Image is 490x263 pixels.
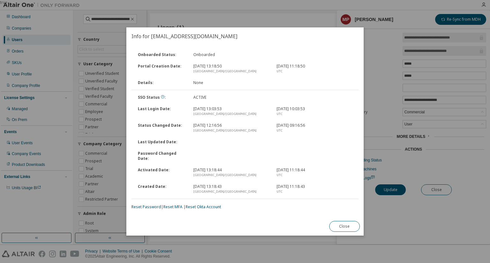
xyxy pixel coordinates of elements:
[277,128,352,133] div: UTC
[134,167,189,178] div: Activated Date :
[134,52,189,57] div: Onboarded Status :
[277,189,352,194] div: UTC
[134,151,189,161] div: Password Changed Date :
[126,27,363,45] h2: Info for [EMAIL_ADDRESS][DOMAIN_NAME]
[134,64,189,74] div: Portal Creation Date :
[277,69,352,74] div: UTC
[273,167,356,178] div: [DATE] 11:18:44
[273,184,356,194] div: [DATE] 11:18:43
[134,80,189,85] div: Details :
[329,221,360,232] button: Close
[189,52,273,57] div: Onboarded
[189,64,273,74] div: [DATE] 13:18:50
[273,123,356,133] div: [DATE] 09:16:56
[134,106,189,117] div: Last Login Date :
[186,204,221,210] a: Reset Okta Account
[193,111,269,117] div: [GEOGRAPHIC_DATA]/[GEOGRAPHIC_DATA]
[134,123,189,133] div: Status Changed Date :
[277,111,352,117] div: UTC
[189,80,273,85] div: None
[189,167,273,178] div: [DATE] 13:18:44
[273,106,356,117] div: [DATE] 10:03:53
[193,128,269,133] div: [GEOGRAPHIC_DATA]/[GEOGRAPHIC_DATA]
[277,173,352,178] div: UTC
[131,204,161,210] a: Reset Password
[189,123,273,133] div: [DATE] 12:16:56
[193,189,269,194] div: [GEOGRAPHIC_DATA]/[GEOGRAPHIC_DATA]
[193,173,269,178] div: [GEOGRAPHIC_DATA]/[GEOGRAPHIC_DATA]
[189,106,273,117] div: [DATE] 13:03:53
[273,64,356,74] div: [DATE] 11:18:50
[189,184,273,194] div: [DATE] 13:18:43
[189,95,273,100] div: ACTIVE
[193,69,269,74] div: [GEOGRAPHIC_DATA]/[GEOGRAPHIC_DATA]
[134,139,189,145] div: Last Updated Date :
[134,184,189,194] div: Created Date :
[131,204,358,210] div: | |
[163,204,182,210] a: Reset MFA
[134,95,189,100] div: SSO Status :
